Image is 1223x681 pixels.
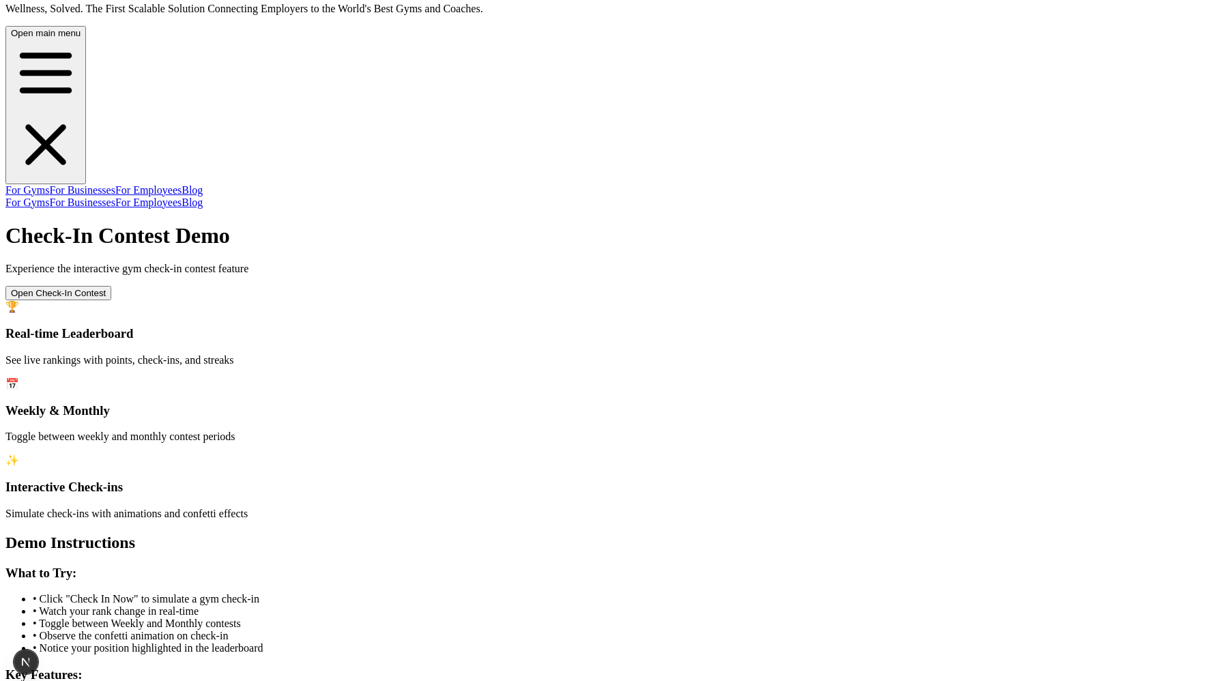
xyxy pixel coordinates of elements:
span: 🏆 [5,301,19,313]
h3: Interactive Check-ins [5,480,1218,495]
a: For Businesses [49,184,115,196]
li: • Observe the confetti animation on check-in [33,630,1218,642]
h3: Weekly & Monthly [5,403,1218,418]
p: Simulate check-ins with animations and confetti effects [5,508,1218,520]
button: Open Check-In Contest [5,286,111,300]
a: For Gyms [5,197,49,208]
li: • Toggle between Weekly and Monthly contests [33,618,1218,630]
a: For Businesses [49,197,115,208]
p: Toggle between weekly and monthly contest periods [5,431,1218,443]
span: Open main menu [11,28,81,38]
button: Open main menu [5,26,86,184]
li: • Watch your rank change in real-time [33,605,1218,618]
h1: Check-In Contest Demo [5,223,1218,248]
a: Blog [182,197,203,208]
p: Wellness, Solved. The First Scalable Solution Connecting Employers to the World's Best Gyms and C... [5,3,1218,15]
a: Blog [182,184,203,196]
h3: What to Try: [5,566,1218,581]
a: For Employees [115,184,182,196]
p: See live rankings with points, check-ins, and streaks [5,354,1218,366]
p: Experience the interactive gym check-in contest feature [5,263,1218,275]
h2: Demo Instructions [5,534,1218,552]
h3: Real-time Leaderboard [5,326,1218,341]
span: ✨ [5,454,19,466]
span: 📅 [5,378,19,390]
li: • Notice your position highlighted in the leaderboard [33,642,1218,654]
li: • Click "Check In Now" to simulate a gym check-in [33,593,1218,605]
a: For Employees [115,197,182,208]
a: For Gyms [5,184,49,196]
